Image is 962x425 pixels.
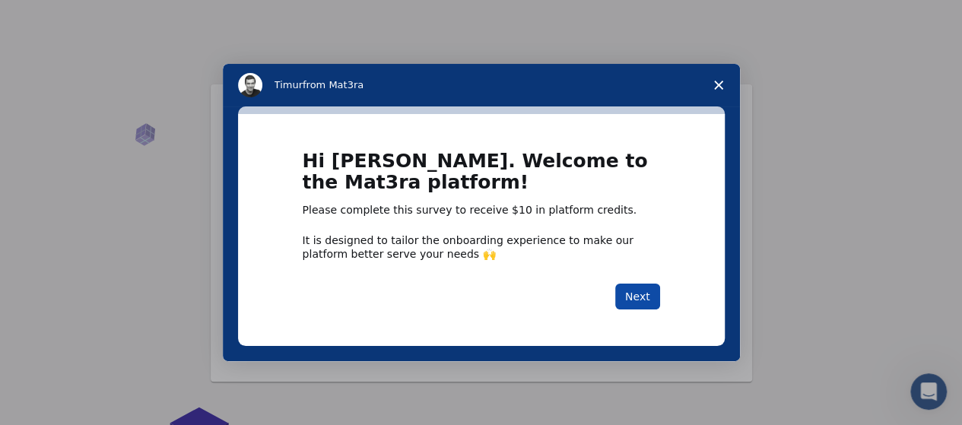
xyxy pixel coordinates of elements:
[275,79,303,90] span: Timur
[30,11,85,24] span: Support
[238,73,262,97] img: Profile image for Timur
[303,79,364,90] span: from Mat3ra
[303,151,660,203] h1: Hi [PERSON_NAME]. Welcome to the Mat3ra platform!
[303,203,660,218] div: Please complete this survey to receive $10 in platform credits.
[615,284,660,309] button: Next
[303,233,660,261] div: It is designed to tailor the onboarding experience to make our platform better serve your needs 🙌
[697,64,740,106] span: Close survey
